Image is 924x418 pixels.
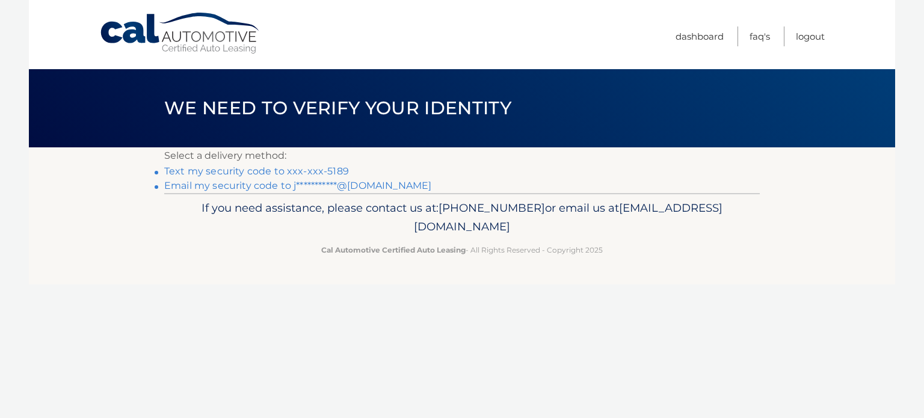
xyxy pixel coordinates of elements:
a: Text my security code to xxx-xxx-5189 [164,165,349,177]
strong: Cal Automotive Certified Auto Leasing [321,245,466,254]
span: [PHONE_NUMBER] [439,201,545,215]
a: Dashboard [676,26,724,46]
p: - All Rights Reserved - Copyright 2025 [172,244,752,256]
span: We need to verify your identity [164,97,511,119]
p: Select a delivery method: [164,147,760,164]
a: Cal Automotive [99,12,262,55]
a: FAQ's [750,26,770,46]
p: If you need assistance, please contact us at: or email us at [172,198,752,237]
a: Logout [796,26,825,46]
